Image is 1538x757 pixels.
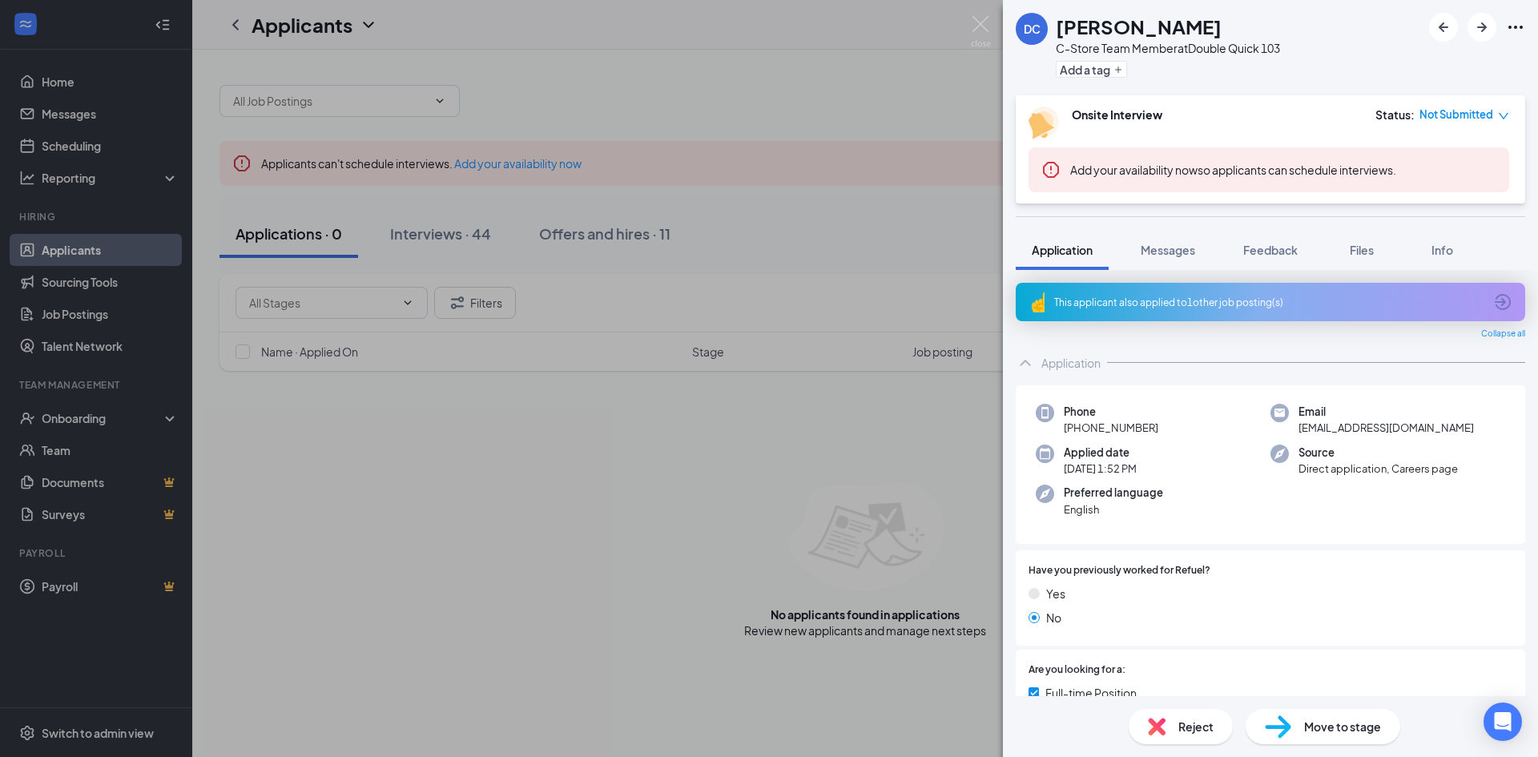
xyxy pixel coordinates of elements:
button: ArrowRight [1468,13,1496,42]
span: Phone [1064,404,1158,420]
svg: Ellipses [1506,18,1525,37]
svg: ArrowLeftNew [1434,18,1453,37]
span: Have you previously worked for Refuel? [1029,563,1210,578]
span: [EMAIL_ADDRESS][DOMAIN_NAME] [1298,420,1474,436]
span: Messages [1141,243,1195,257]
b: Onsite Interview [1072,107,1162,122]
div: Application [1041,355,1101,371]
button: PlusAdd a tag [1056,61,1127,78]
svg: ArrowRight [1472,18,1492,37]
svg: Error [1041,160,1061,179]
span: so applicants can schedule interviews. [1070,163,1396,177]
span: Move to stage [1304,718,1381,735]
span: Application [1032,243,1093,257]
span: Collapse all [1481,328,1525,340]
button: ArrowLeftNew [1429,13,1458,42]
svg: ChevronUp [1016,353,1035,372]
span: Info [1431,243,1453,257]
span: down [1498,111,1509,122]
div: DC [1024,21,1041,37]
span: English [1064,501,1163,517]
div: This applicant also applied to 1 other job posting(s) [1054,296,1484,309]
span: No [1046,609,1061,626]
span: Preferred language [1064,485,1163,501]
h1: [PERSON_NAME] [1056,13,1222,40]
span: Source [1298,445,1458,461]
span: Full-time Position [1045,684,1137,702]
span: Direct application, Careers page [1298,461,1458,477]
span: Reject [1178,718,1214,735]
div: C-Store Team Member at Double Quick 103 [1056,40,1280,56]
div: Status : [1375,107,1415,123]
span: [PHONE_NUMBER] [1064,420,1158,436]
span: Feedback [1243,243,1298,257]
div: Open Intercom Messenger [1484,703,1522,741]
span: Email [1298,404,1474,420]
svg: Plus [1113,65,1123,74]
button: Add your availability now [1070,162,1198,178]
span: Files [1350,243,1374,257]
span: Yes [1046,585,1065,602]
span: [DATE] 1:52 PM [1064,461,1137,477]
span: Applied date [1064,445,1137,461]
svg: ArrowCircle [1493,292,1512,312]
span: Are you looking for a: [1029,662,1125,678]
span: Not Submitted [1419,107,1493,123]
